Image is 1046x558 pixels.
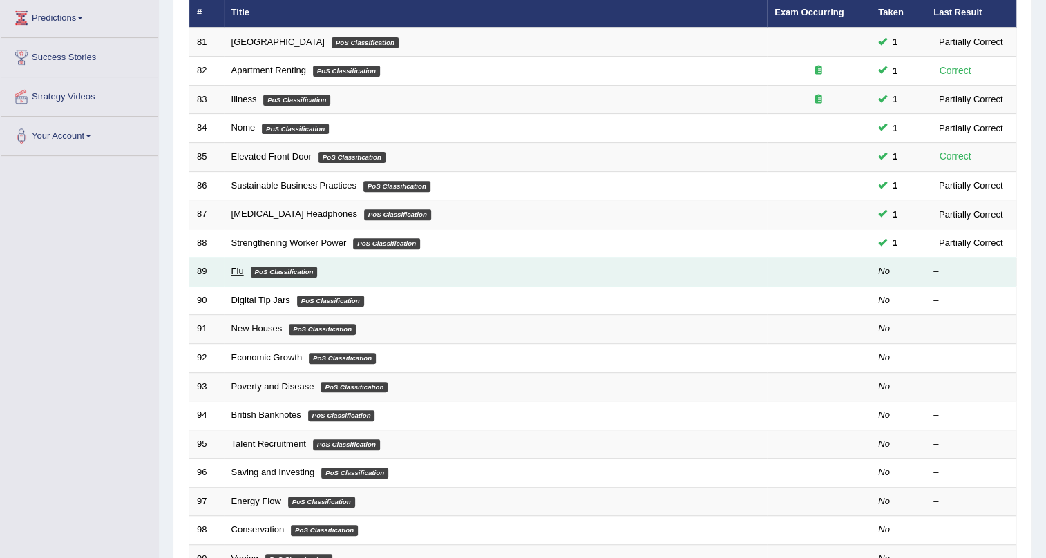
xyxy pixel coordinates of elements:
[313,439,380,450] em: PoS Classification
[231,381,314,392] a: Poverty and Disease
[231,496,281,506] a: Energy Flow
[231,209,357,219] a: [MEDICAL_DATA] Headphones
[887,149,903,164] span: You can still take this question
[313,66,380,77] em: PoS Classification
[189,85,224,114] td: 83
[933,63,977,79] div: Correct
[308,410,375,421] em: PoS Classification
[878,524,890,535] em: No
[933,235,1008,250] div: Partially Correct
[933,466,1008,479] div: –
[231,439,306,449] a: Talent Recruitment
[887,207,903,222] span: You can still take this question
[321,468,388,479] em: PoS Classification
[189,114,224,143] td: 84
[878,410,890,420] em: No
[189,200,224,229] td: 87
[231,37,325,47] a: [GEOGRAPHIC_DATA]
[231,122,256,133] a: Nome
[878,295,890,305] em: No
[364,209,431,220] em: PoS Classification
[291,525,358,536] em: PoS Classification
[774,64,863,77] div: Exam occurring question
[887,235,903,250] span: You can still take this question
[189,171,224,200] td: 86
[332,37,399,48] em: PoS Classification
[933,294,1008,307] div: –
[878,439,890,449] em: No
[933,495,1008,508] div: –
[189,258,224,287] td: 89
[318,152,386,163] em: PoS Classification
[1,77,158,112] a: Strategy Videos
[189,343,224,372] td: 92
[933,35,1008,49] div: Partially Correct
[297,296,364,307] em: PoS Classification
[189,28,224,57] td: 81
[189,487,224,516] td: 97
[933,121,1008,135] div: Partially Correct
[878,323,890,334] em: No
[321,382,388,393] em: PoS Classification
[189,430,224,459] td: 95
[263,95,330,106] em: PoS Classification
[878,352,890,363] em: No
[933,523,1008,537] div: –
[887,64,903,78] span: You can still take this question
[363,181,430,192] em: PoS Classification
[251,267,318,278] em: PoS Classification
[887,35,903,49] span: You can still take this question
[353,238,420,249] em: PoS Classification
[289,324,356,335] em: PoS Classification
[774,7,844,17] a: Exam Occurring
[262,124,329,135] em: PoS Classification
[933,381,1008,394] div: –
[231,323,283,334] a: New Houses
[231,467,315,477] a: Saving and Investing
[933,92,1008,106] div: Partially Correct
[231,180,356,191] a: Sustainable Business Practices
[189,315,224,344] td: 91
[189,401,224,430] td: 94
[189,459,224,488] td: 96
[1,117,158,151] a: Your Account
[933,207,1008,222] div: Partially Correct
[887,178,903,193] span: You can still take this question
[189,57,224,86] td: 82
[878,467,890,477] em: No
[933,323,1008,336] div: –
[189,286,224,315] td: 90
[231,94,257,104] a: Illness
[309,353,376,364] em: PoS Classification
[933,438,1008,451] div: –
[933,352,1008,365] div: –
[231,266,244,276] a: Flu
[189,143,224,172] td: 85
[231,410,301,420] a: British Banknotes
[189,516,224,545] td: 98
[933,148,977,164] div: Correct
[189,372,224,401] td: 93
[933,178,1008,193] div: Partially Correct
[231,295,290,305] a: Digital Tip Jars
[887,92,903,106] span: You can still take this question
[878,266,890,276] em: No
[231,352,303,363] a: Economic Growth
[231,151,312,162] a: Elevated Front Door
[933,265,1008,278] div: –
[878,381,890,392] em: No
[288,497,355,508] em: PoS Classification
[231,65,306,75] a: Apartment Renting
[231,524,285,535] a: Conservation
[887,121,903,135] span: You can still take this question
[189,229,224,258] td: 88
[933,409,1008,422] div: –
[774,93,863,106] div: Exam occurring question
[231,238,347,248] a: Strengthening Worker Power
[878,496,890,506] em: No
[1,38,158,73] a: Success Stories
